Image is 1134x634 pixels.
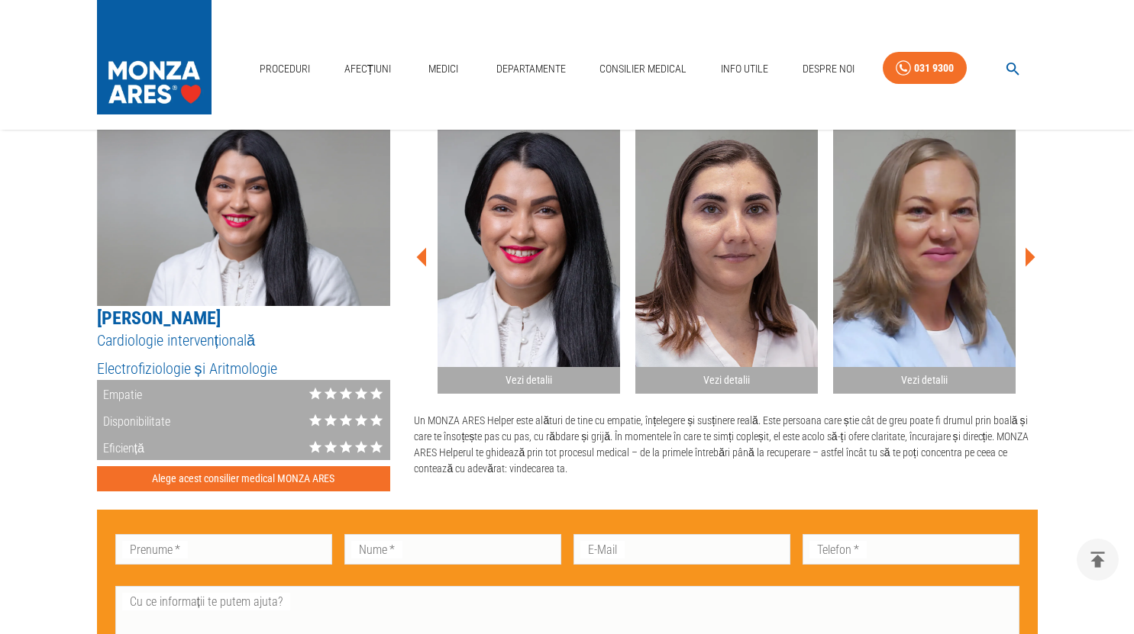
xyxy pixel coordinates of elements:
button: delete [1077,539,1119,581]
h5: Cardiologie intervențională [97,330,391,351]
div: Empatie [97,380,142,407]
a: 031 9300 [883,52,967,85]
p: Un MONZA ARES Helper este alături de tine cu empatie, înțelegere și susținere reală. Este persoan... [414,413,1037,477]
div: Eficiență [97,433,144,460]
a: Afecțiuni [338,53,398,85]
h5: [PERSON_NAME] [97,306,391,330]
a: Proceduri [254,53,316,85]
a: Info Utile [715,53,774,85]
button: Vezi detalii [635,115,818,394]
div: 031 9300 [914,59,954,78]
a: Despre Noi [796,53,861,85]
a: Consilier Medical [593,53,693,85]
h2: Vezi detalii [641,373,812,388]
button: Vezi detalii [833,115,1016,394]
h2: Vezi detalii [839,373,1010,388]
h2: Vezi detalii [444,373,614,388]
a: Medici [419,53,468,85]
h5: Electrofiziologie și Aritmologie [97,359,391,379]
button: Vezi detalii [438,115,620,394]
div: Disponibilitate [97,407,170,433]
button: Alege acest consilier medical MONZA ARES [97,466,391,491]
a: Departamente [490,53,572,85]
